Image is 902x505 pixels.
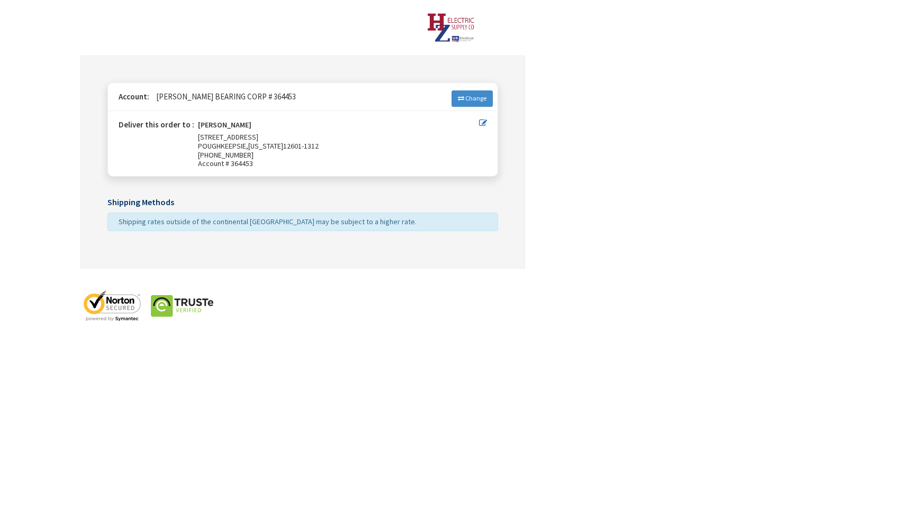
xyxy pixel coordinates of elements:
span: Account # 364453 [198,159,479,168]
span: Change [465,94,486,102]
img: HZ Electric Supply [427,13,475,42]
img: norton-seal.png [80,290,144,322]
span: Shipping rates outside of the continental [GEOGRAPHIC_DATA] may be subject to a higher rate. [119,217,417,226]
a: Change [452,90,493,106]
span: [STREET_ADDRESS] [198,132,258,142]
span: [PHONE_NUMBER] [198,150,254,160]
span: [US_STATE] [248,141,283,151]
span: [PERSON_NAME] BEARING CORP # 364453 [151,91,296,102]
span: POUGHKEEPSIE, [198,141,248,151]
h5: Shipping Methods [107,198,498,207]
strong: [PERSON_NAME] [198,121,251,133]
span: 12601-1312 [283,141,319,151]
strong: Deliver this order to : [119,120,194,130]
strong: Account: [119,91,149,102]
img: truste-seal.png [150,290,214,322]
